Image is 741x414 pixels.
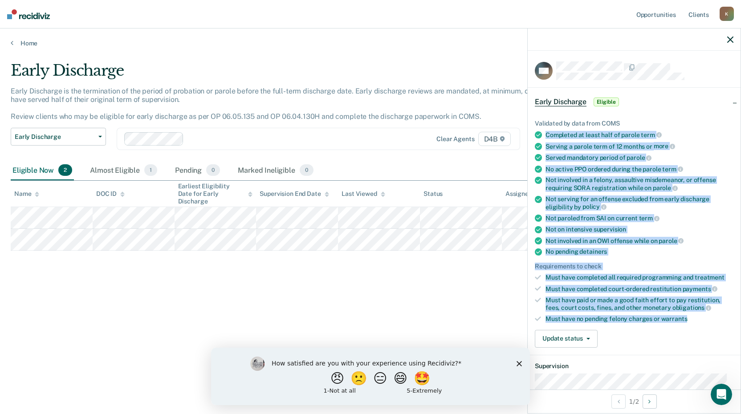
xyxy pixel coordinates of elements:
div: Pending [173,161,222,180]
span: Early Discharge [15,133,95,141]
span: Eligible [594,97,619,106]
div: Status [423,190,443,198]
div: No pending [546,248,733,256]
div: Eligible Now [11,161,74,180]
span: parole [653,184,678,191]
div: Almost Eligible [88,161,159,180]
div: Completed at least half of parole [546,131,733,139]
dt: Supervision [535,362,733,370]
span: 2 [58,164,72,176]
iframe: Survey by Kim from Recidiviz [211,348,530,405]
div: Last Viewed [342,190,385,198]
span: policy [582,203,607,210]
div: Not serving for an offense excluded from early discharge eligibility by [546,195,733,211]
button: Previous Opportunity [611,394,626,409]
span: term [639,215,660,222]
a: Home [11,39,730,47]
div: Must have paid or made a good faith effort to pay restitution, fees, court costs, fines, and othe... [546,296,733,312]
div: Early Discharge [11,61,566,87]
button: Next Opportunity [643,394,657,409]
span: Early Discharge [535,97,586,106]
div: Not involved in a felony, assaultive misdemeanor, or offense requiring SORA registration while on [546,176,733,191]
div: Serving a parole term of 12 months or [546,142,733,150]
div: K [720,7,734,21]
p: Early Discharge is the termination of the period of probation or parole before the full-term disc... [11,87,564,121]
span: 1 [144,164,157,176]
div: Assigned to [505,190,547,198]
span: treatment [695,274,725,281]
span: detainers [579,248,607,255]
span: parole [627,154,651,161]
span: term [662,166,683,173]
div: Earliest Eligibility Date for Early Discharge [178,183,253,205]
span: parole [659,237,684,244]
span: 0 [300,164,313,176]
div: Not involved in an OWI offense while on [546,237,733,245]
span: more [654,142,675,150]
div: Validated by data from COMS [535,120,733,127]
img: Recidiviz [7,9,50,19]
div: Not on intensive [546,226,733,233]
span: obligations [672,304,711,311]
div: DOC ID [96,190,125,198]
div: Must have completed court-ordered restitution [546,285,733,293]
span: supervision [594,226,626,233]
span: D4B [478,132,511,146]
span: warrants [661,315,688,322]
div: Name [14,190,39,198]
div: No active PPO ordered during the parole [546,165,733,173]
span: term [641,131,661,138]
span: 0 [206,164,220,176]
div: Not paroled from SAI on current [546,214,733,222]
div: Requirements to check [535,263,733,270]
div: 1 / 2 [528,390,741,413]
span: payments [683,285,718,292]
div: Marked Ineligible [236,161,315,180]
button: Update status [535,330,598,348]
div: Supervision End Date [260,190,329,198]
div: Served mandatory period of [546,154,733,162]
div: Clear agents [436,135,474,143]
div: Must have completed all required programming and [546,274,733,281]
iframe: Intercom live chat [711,384,732,405]
div: Must have no pending felony charges or [546,315,733,323]
div: Early DischargeEligible [528,88,741,116]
